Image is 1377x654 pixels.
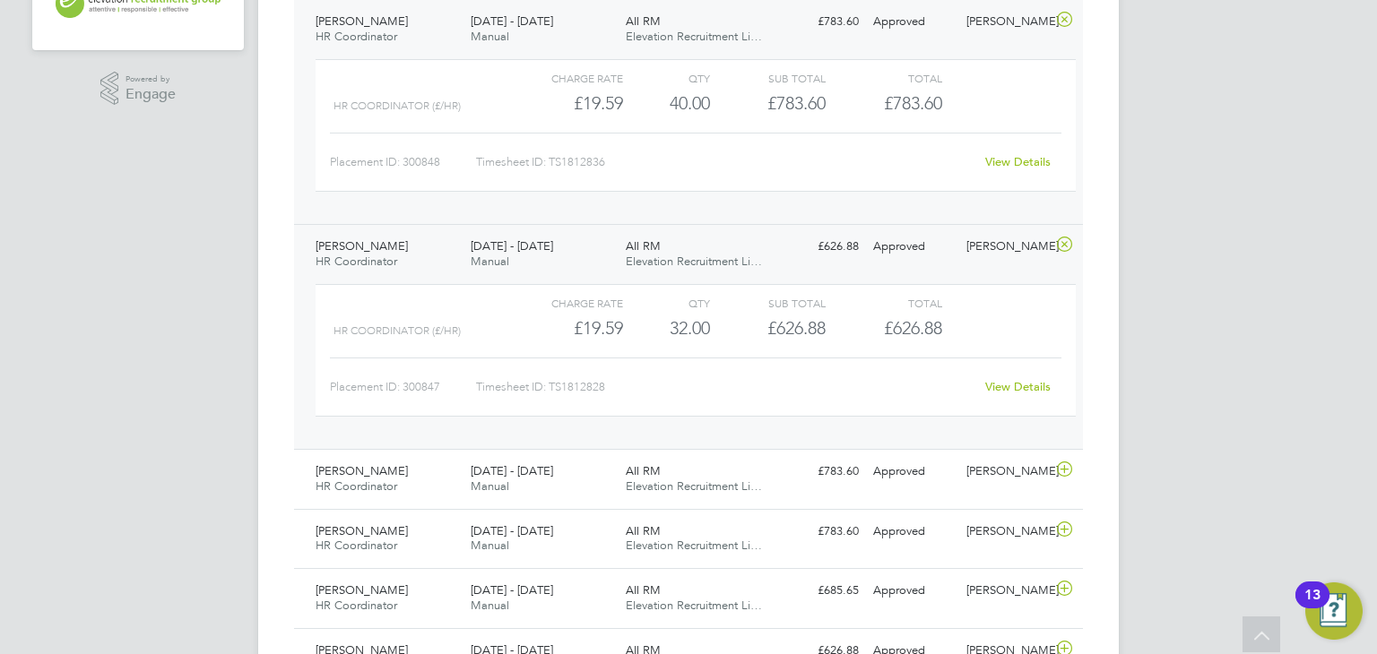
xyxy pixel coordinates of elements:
[471,13,553,29] span: [DATE] - [DATE]
[884,317,942,339] span: £626.88
[316,478,397,494] span: HR Coordinator
[1305,582,1363,640] button: Open Resource Center, 13 new notifications
[959,232,1052,262] div: [PERSON_NAME]
[471,463,553,478] span: [DATE] - [DATE]
[330,148,476,176] div: Placement ID: 300848
[507,89,623,118] div: £19.59
[316,29,397,44] span: HR Coordinator
[333,324,461,337] span: HR Coordinator (£/HR)
[959,457,1052,486] div: [PERSON_NAME]
[623,292,710,314] div: QTY
[626,538,762,553] span: Elevation Recruitment Li…
[471,29,509,44] span: Manual
[626,582,661,598] span: All RM
[773,576,866,606] div: £685.65
[773,232,866,262] div: £626.88
[476,373,974,401] div: Timesheet ID: TS1812828
[710,67,826,89] div: Sub Total
[773,457,866,486] div: £783.60
[985,379,1051,394] a: View Details
[476,148,974,176] div: Timesheet ID: TS1812836
[866,517,959,546] div: Approved
[773,7,866,37] div: £783.60
[626,523,661,538] span: All RM
[866,232,959,262] div: Approved
[471,523,553,538] span: [DATE] - [DATE]
[710,89,826,118] div: £783.60
[626,598,762,613] span: Elevation Recruitment Li…
[959,576,1052,606] div: [PERSON_NAME]
[866,457,959,486] div: Approved
[471,538,509,553] span: Manual
[1304,595,1321,618] div: 13
[316,254,397,269] span: HR Coordinator
[826,292,941,314] div: Total
[316,523,408,538] span: [PERSON_NAME]
[471,598,509,613] span: Manual
[773,517,866,546] div: £783.60
[626,478,762,494] span: Elevation Recruitment Li…
[471,238,553,254] span: [DATE] - [DATE]
[333,99,461,112] span: HR Coordinator (£/HR)
[626,238,661,254] span: All RM
[471,478,509,494] span: Manual
[884,92,942,114] span: £783.60
[316,238,408,254] span: [PERSON_NAME]
[507,292,623,314] div: Charge rate
[316,13,408,29] span: [PERSON_NAME]
[710,292,826,314] div: Sub Total
[100,72,177,106] a: Powered byEngage
[471,582,553,598] span: [DATE] - [DATE]
[626,463,661,478] span: All RM
[826,67,941,89] div: Total
[623,67,710,89] div: QTY
[626,29,762,44] span: Elevation Recruitment Li…
[471,254,509,269] span: Manual
[985,154,1051,169] a: View Details
[623,89,710,118] div: 40.00
[316,538,397,553] span: HR Coordinator
[330,373,476,401] div: Placement ID: 300847
[507,67,623,89] div: Charge rate
[126,87,176,102] span: Engage
[959,7,1052,37] div: [PERSON_NAME]
[316,463,408,478] span: [PERSON_NAME]
[126,72,176,87] span: Powered by
[507,314,623,343] div: £19.59
[626,254,762,269] span: Elevation Recruitment Li…
[626,13,661,29] span: All RM
[316,582,408,598] span: [PERSON_NAME]
[710,314,826,343] div: £626.88
[866,7,959,37] div: Approved
[959,517,1052,546] div: [PERSON_NAME]
[623,314,710,343] div: 32.00
[316,598,397,613] span: HR Coordinator
[866,576,959,606] div: Approved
